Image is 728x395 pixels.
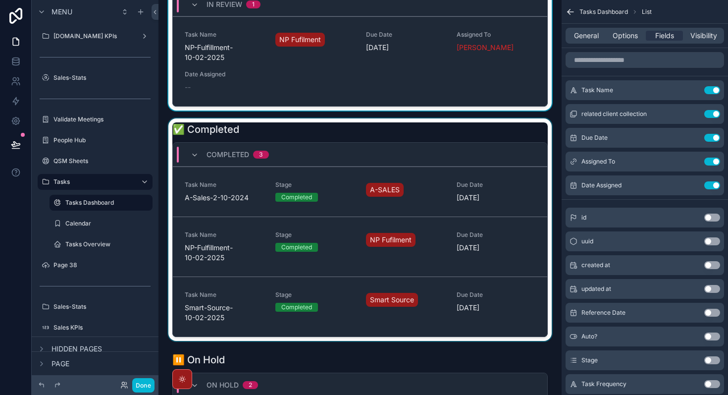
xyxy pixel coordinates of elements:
[581,158,615,166] span: Assigned To
[581,309,625,317] span: Reference Date
[38,174,153,190] a: Tasks
[574,31,599,41] span: General
[366,43,445,53] span: [DATE]
[65,220,151,227] label: Calendar
[581,237,593,245] span: uuid
[457,43,514,53] a: [PERSON_NAME]
[581,214,586,222] span: id
[173,16,547,106] a: Task NameNP-Fulfillment-10-02-2025NP FufilmentDue Date[DATE]Assigned To[PERSON_NAME]Date Assigned--
[185,31,263,39] span: Task Name
[53,157,151,165] label: QSM Sheets
[581,356,598,364] span: Stage
[581,285,611,293] span: updated at
[53,74,151,82] label: Sales-Stats
[207,150,249,160] span: Completed
[252,0,255,8] div: 1
[207,380,239,390] span: On Hold
[581,181,622,189] span: Date Assigned
[38,70,153,86] a: Sales-Stats
[65,199,147,207] label: Tasks Dashboard
[50,216,153,231] a: Calendar
[275,33,325,47] a: NP Fufilment
[366,31,445,39] span: Due Date
[53,303,151,311] label: Sales-Stats
[53,32,137,40] label: [DOMAIN_NAME] KPIs
[38,153,153,169] a: QSM Sheets
[52,344,102,354] span: Hidden pages
[655,31,674,41] span: Fields
[581,261,610,269] span: created at
[581,110,647,118] span: related client collection
[581,134,608,142] span: Due Date
[279,35,321,45] span: NP Fufilment
[38,112,153,127] a: Validate Meetings
[249,381,252,389] div: 2
[185,82,191,92] span: --
[53,136,151,144] label: People Hub
[53,115,151,123] label: Validate Meetings
[185,43,263,62] span: NP-Fulfillment-10-02-2025
[38,132,153,148] a: People Hub
[642,8,652,16] span: List
[53,261,151,269] label: Page 38
[50,236,153,252] a: Tasks Overview
[52,7,72,17] span: Menu
[53,178,133,186] label: Tasks
[185,70,263,78] span: Date Assigned
[457,31,535,39] span: Assigned To
[38,28,153,44] a: [DOMAIN_NAME] KPIs
[52,359,69,369] span: Page
[38,257,153,273] a: Page 38
[132,378,155,393] button: Done
[38,299,153,315] a: Sales-Stats
[581,333,597,340] span: Auto?
[579,8,628,16] span: Tasks Dashboard
[613,31,638,41] span: Options
[690,31,717,41] span: Visibility
[259,151,263,159] div: 3
[50,195,153,211] a: Tasks Dashboard
[53,324,151,332] label: Sales KPIs
[38,320,153,336] a: Sales KPIs
[581,86,613,94] span: Task Name
[65,240,151,248] label: Tasks Overview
